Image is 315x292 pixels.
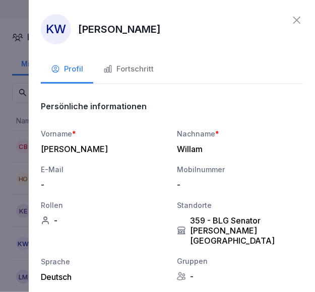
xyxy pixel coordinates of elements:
[41,200,167,210] div: Rollen
[41,101,147,111] p: Persönliche informationen
[41,180,162,190] div: -
[78,22,161,37] p: [PERSON_NAME]
[41,14,71,44] div: KW
[41,256,167,267] div: Sprache
[41,128,167,139] div: Vorname
[177,180,298,190] div: -
[177,164,303,175] div: Mobilnummer
[177,128,303,139] div: Nachname
[177,215,303,246] div: 359 - BLG Senator [PERSON_NAME][GEOGRAPHIC_DATA]
[177,200,303,210] div: Standorte
[93,56,164,84] button: Fortschritt
[41,56,93,84] button: Profil
[41,144,162,154] div: [PERSON_NAME]
[177,144,298,154] div: Willam
[177,256,303,266] div: Gruppen
[41,215,167,226] div: -
[41,272,167,282] div: Deutsch
[103,63,154,75] div: Fortschritt
[177,271,303,281] div: -
[41,164,167,175] div: E-Mail
[51,63,83,75] div: Profil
